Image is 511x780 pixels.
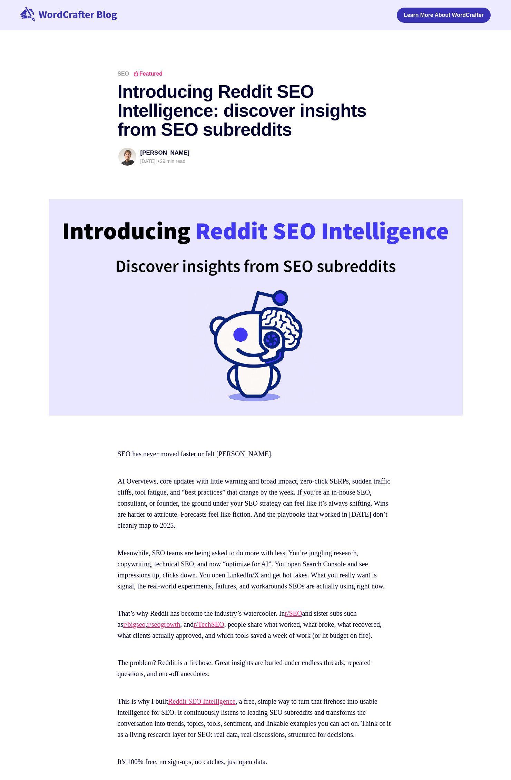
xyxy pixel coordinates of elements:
[194,621,224,628] a: r/TechSEO
[397,8,491,23] a: Learn More About WordCrafter
[123,621,145,628] a: r/bigseo
[118,547,394,592] p: Meanwhile, SEO teams are being asked to do more with less. You’re juggling research, copywriting,...
[118,608,394,641] p: That’s why Reddit has become the industry’s watercooler. In and sister subs such as , , and , peo...
[168,698,236,705] a: Reddit SEO Intelligence
[118,448,394,459] p: SEO has never moved faster or felt [PERSON_NAME].
[157,158,185,164] span: 29 min read
[133,71,163,77] span: Featured
[118,71,129,77] a: SEO
[140,149,190,156] a: [PERSON_NAME]
[285,610,302,617] a: r/SEO
[118,476,394,531] p: AI Overviews, core updates with little warning and broad impact, zero-click SERPs, sudden traffic...
[147,621,180,628] a: r/seogrowth
[118,82,394,139] h1: Introducing Reddit SEO Intelligence: discover insights from SEO subreddits
[118,147,137,166] a: Read more of Federico Pascual
[118,696,394,740] p: This is why I built , a free, simple way to turn that firehose into usable intelligence for SEO. ...
[118,148,136,166] img: Federico Pascual
[157,158,159,164] span: •
[49,199,463,416] img: Introducing Reddit SEO Intelligence: discover insights from SEO subreddits
[140,158,156,164] time: [DATE]
[118,657,394,679] p: The problem? Reddit is a firehose. Great insights are buried under endless threads, repeated ques...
